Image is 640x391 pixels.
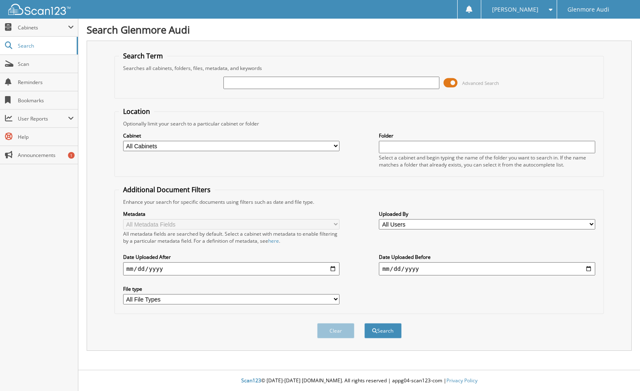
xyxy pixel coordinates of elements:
[446,377,478,384] a: Privacy Policy
[18,115,68,122] span: User Reports
[123,253,339,261] label: Date Uploaded After
[18,60,74,68] span: Scan
[379,210,595,217] label: Uploaded By
[18,42,73,49] span: Search
[462,80,499,86] span: Advanced Search
[123,132,339,139] label: Cabinet
[379,154,595,168] div: Select a cabinet and begin typing the name of the folder you want to search in. If the name match...
[68,152,75,159] div: 1
[119,198,600,205] div: Enhance your search for specific documents using filters such as date and file type.
[379,262,595,275] input: end
[18,97,74,104] span: Bookmarks
[119,120,600,127] div: Optionally limit your search to a particular cabinet or folder
[123,285,339,292] label: File type
[241,377,261,384] span: Scan123
[119,107,154,116] legend: Location
[123,262,339,275] input: start
[119,65,600,72] div: Searches all cabinets, folders, files, metadata, and keywords
[78,371,640,391] div: © [DATE]-[DATE] [DOMAIN_NAME]. All rights reserved | appg04-scan123-com |
[119,51,167,60] legend: Search Term
[18,133,74,140] span: Help
[119,185,215,194] legend: Additional Document Filters
[123,210,339,217] label: Metadata
[87,23,632,36] h1: Search Glenmore Audi
[268,237,279,244] a: here
[18,152,74,159] span: Announcements
[18,24,68,31] span: Cabinets
[379,253,595,261] label: Date Uploaded Before
[123,230,339,244] div: All metadata fields are searched by default. Select a cabinet with metadata to enable filtering b...
[18,79,74,86] span: Reminders
[567,7,609,12] span: Glenmore Audi
[492,7,538,12] span: [PERSON_NAME]
[8,4,70,15] img: scan123-logo-white.svg
[364,323,402,338] button: Search
[317,323,354,338] button: Clear
[379,132,595,139] label: Folder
